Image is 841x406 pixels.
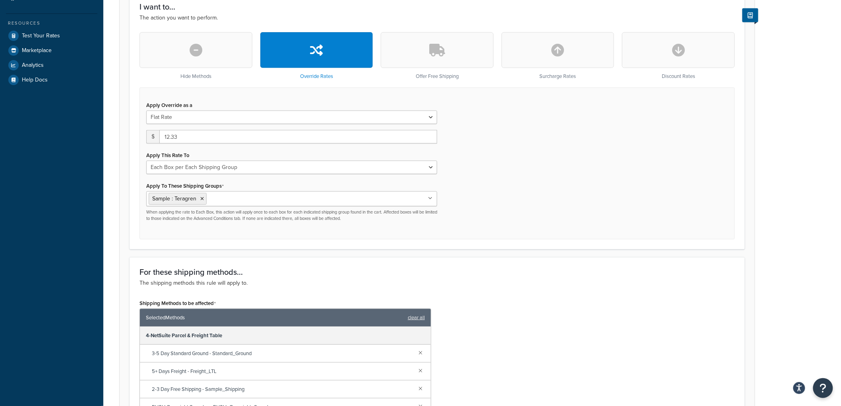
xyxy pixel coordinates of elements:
[140,327,431,345] div: 4-NetSuite Parcel & Freight Table
[6,29,97,43] a: Test Your Rates
[140,300,216,307] label: Shipping Methods to be affected
[152,384,412,395] span: 2-3 Day Free Shipping - Sample_Shipping
[742,8,758,22] button: Show Help Docs
[146,209,437,221] p: When applying the rate to Each Box, this action will apply once to each box for each indicated sh...
[146,183,224,189] label: Apply To These Shipping Groups
[6,58,97,72] a: Analytics
[813,378,833,398] button: Open Resource Center
[260,32,373,80] div: Override Rates
[502,32,614,80] div: Surcharge Rates
[6,43,97,58] a: Marketplace
[22,62,44,69] span: Analytics
[6,73,97,87] a: Help Docs
[140,14,735,22] p: The action you want to perform.
[152,366,412,377] span: 5+ Days Freight - Freight_LTL
[140,279,735,288] p: The shipping methods this rule will apply to.
[22,47,52,54] span: Marketplace
[146,102,192,108] label: Apply Override as a
[146,312,404,323] span: Selected Methods
[22,33,60,39] span: Test Your Rates
[622,32,735,80] div: Discount Rates
[22,77,48,84] span: Help Docs
[146,130,159,144] span: $
[152,348,412,359] span: 3-5 Day Standard Ground - Standard_Ground
[381,32,494,80] div: Offer Free Shipping
[152,194,196,203] span: Sample : Teragren
[408,312,425,323] a: clear all
[140,268,735,276] h3: For these shipping methods...
[140,32,252,80] div: Hide Methods
[6,20,97,27] div: Resources
[140,2,735,11] h3: I want to...
[146,152,189,158] label: Apply This Rate To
